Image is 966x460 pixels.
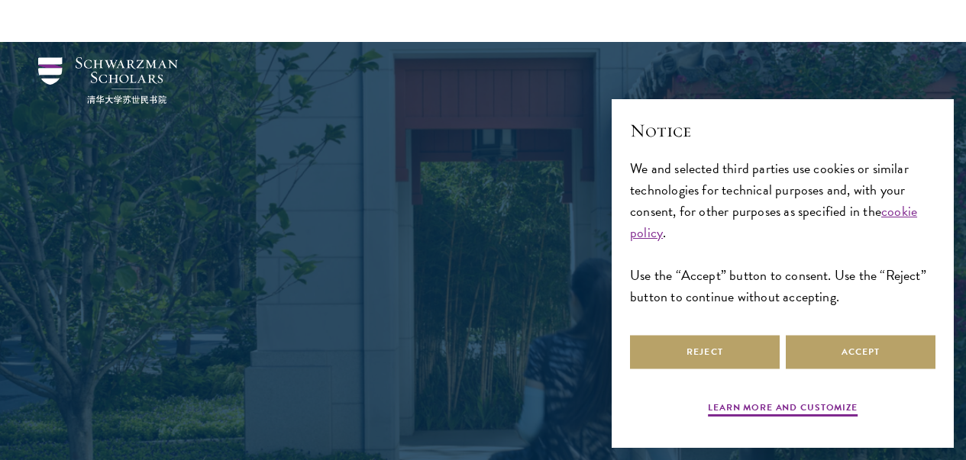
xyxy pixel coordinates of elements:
img: Schwarzman Scholars [38,57,178,104]
div: We and selected third parties use cookies or similar technologies for technical purposes and, wit... [630,158,935,308]
h2: Notice [630,117,935,143]
button: Accept [786,335,935,369]
button: Learn more and customize [708,400,858,419]
a: cookie policy [630,201,917,243]
button: Reject [630,335,780,369]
